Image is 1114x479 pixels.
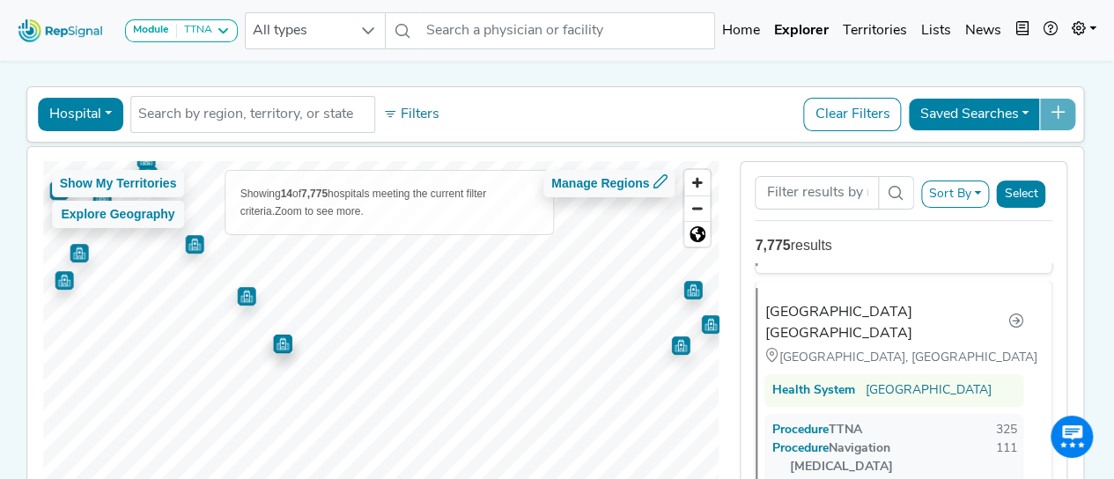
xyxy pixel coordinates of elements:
[281,188,292,200] b: 14
[237,287,255,306] div: Map marker
[55,271,73,290] div: Map marker
[138,166,157,185] div: Map marker
[138,104,367,125] input: Search by region, territory, or state
[136,150,155,168] div: Map marker
[683,281,702,299] div: Map marker
[684,222,710,247] span: Reset zoom
[836,13,914,48] a: Territories
[771,421,861,439] div: TTNA
[803,98,901,131] button: Clear Filters
[755,238,790,253] strong: 7,775
[995,439,1016,476] div: 111
[755,235,1052,256] div: results
[240,188,487,217] span: Showing of hospitals meeting the current filter criteria.
[684,195,710,221] button: Zoom out
[70,244,88,262] div: Map marker
[543,170,675,197] button: Manage Regions
[52,170,185,197] button: Show My Territories
[275,205,364,217] span: Zoom to see more.
[177,24,212,38] div: TTNA
[1008,13,1037,48] button: Intel Book
[1007,312,1023,335] a: Go to hospital profile
[715,13,767,48] a: Home
[764,348,1023,367] div: [GEOGRAPHIC_DATA], [GEOGRAPHIC_DATA]
[273,335,291,353] div: Map marker
[185,235,203,254] div: Map marker
[49,181,68,200] div: Map marker
[684,170,710,195] button: Zoom in
[755,176,878,210] input: Search Term
[764,302,1007,344] div: [GEOGRAPHIC_DATA] [GEOGRAPHIC_DATA]
[38,98,123,131] button: Hospital
[684,221,710,247] button: Reset bearing to north
[684,196,710,221] span: Zoom out
[914,13,958,48] a: Lists
[671,336,690,355] div: Map marker
[767,13,836,48] a: Explorer
[419,12,715,49] input: Search a physician or facility
[133,25,169,35] strong: Module
[921,181,990,208] button: Sort By
[246,13,351,48] span: All types
[789,424,828,437] span: Procedure
[996,181,1045,208] button: Select
[771,439,995,476] div: Navigation [MEDICAL_DATA]
[771,381,854,400] div: Health System
[379,99,444,129] button: Filters
[995,421,1016,439] div: 325
[865,381,991,400] a: [GEOGRAPHIC_DATA]
[908,98,1040,131] button: Saved Searches
[701,315,719,334] div: Map marker
[52,201,185,228] button: Explore Geography
[789,442,828,455] span: Procedure
[301,188,328,200] b: 7,775
[125,19,238,42] button: ModuleTTNA
[958,13,1008,48] a: News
